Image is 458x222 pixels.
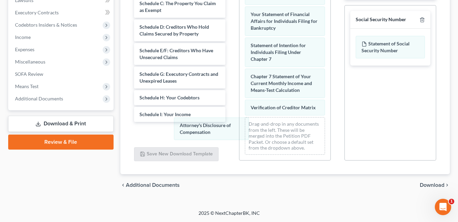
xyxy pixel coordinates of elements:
span: Means Test [15,83,39,89]
div: Statement of Social Security Number [356,36,425,58]
a: SOFA Review [10,68,114,80]
a: Executory Contracts [10,6,114,19]
span: 1 [449,199,454,204]
a: Download & Print [8,116,114,132]
button: Save New Download Template [134,147,219,162]
span: Schedule E/F: Creditors Who Have Unsecured Claims [139,47,213,60]
span: Schedule G: Executory Contracts and Unexpired Leases [139,71,218,84]
div: Social Security Number [356,16,406,23]
span: Miscellaneous [15,59,45,65]
a: chevron_left Additional Documents [120,182,180,188]
span: Income [15,34,31,40]
span: Schedule H: Your Codebtors [139,95,200,100]
i: chevron_left [120,182,126,188]
span: Expenses [15,46,34,52]
span: SOFA Review [15,71,43,77]
a: Review & File [8,135,114,150]
span: Chapter 7 Statement of Your Current Monthly Income and Means-Test Calculation [251,73,312,93]
div: 2025 © NextChapterBK, INC [35,210,424,222]
span: Executory Contracts [15,10,59,15]
span: Additional Documents [126,182,180,188]
span: Your Statement of Financial Affairs for Individuals Filing for Bankruptcy [251,11,317,31]
span: Download [420,182,444,188]
div: Drag-and-drop in any documents from the left. These will be merged into the Petition PDF Packet. ... [245,117,325,155]
span: Schedule C: The Property You Claim as Exempt [139,0,216,13]
iframe: Intercom live chat [435,199,451,215]
button: Download chevron_right [420,182,450,188]
i: chevron_right [444,182,450,188]
span: Statement of Intention for Individuals Filing Under Chapter 7 [251,42,306,62]
span: Verification of Creditor Matrix [251,105,316,110]
span: Additional Documents [15,96,63,101]
span: Schedule D: Creditors Who Hold Claims Secured by Property [139,24,209,37]
span: Attorney's Disclosure of Compensation [180,122,231,135]
span: Codebtors Insiders & Notices [15,22,77,28]
span: Schedule I: Your Income [139,111,191,117]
